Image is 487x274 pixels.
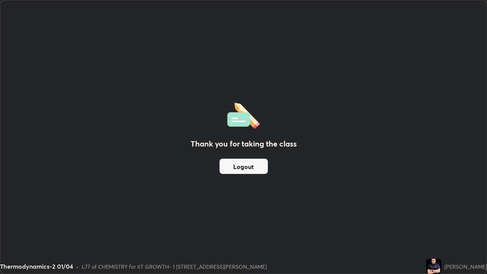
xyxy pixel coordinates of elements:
[426,259,441,274] img: 70778cea86324ac2a199526eb88edcaf.jpg
[76,263,79,271] div: •
[227,100,260,129] img: offlineFeedback.1438e8b3.svg
[220,159,268,174] button: Logout
[191,138,297,150] h2: Thank you for taking the class
[82,263,267,271] div: L77 of CHEMISTRY for IIT GROWTH- 1 [STREET_ADDRESS][PERSON_NAME]
[444,263,487,271] div: [PERSON_NAME]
